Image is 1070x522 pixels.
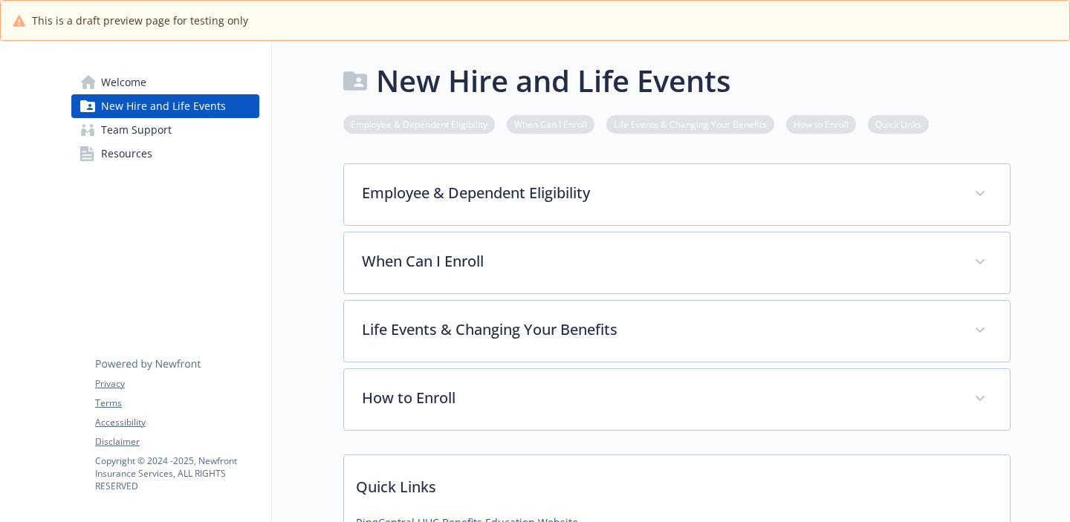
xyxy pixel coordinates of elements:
div: How to Enroll [344,369,1010,430]
a: Welcome [71,71,259,94]
a: Resources [71,142,259,166]
a: Terms [95,397,259,410]
span: New Hire and Life Events [101,94,226,118]
span: Team Support [101,118,172,142]
a: Disclaimer [95,435,259,448]
a: Accessibility [95,416,259,429]
span: Welcome [101,71,146,94]
p: Life Events & Changing Your Benefits [362,319,956,341]
a: New Hire and Life Events [71,94,259,118]
p: Employee & Dependent Eligibility [362,182,956,204]
a: Life Events & Changing Your Benefits [606,117,774,131]
a: Quick Links [868,117,929,131]
span: This is a draft preview page for testing only [32,13,248,28]
a: Privacy [95,377,259,391]
div: Employee & Dependent Eligibility [344,164,1010,225]
a: How to Enroll [786,117,856,131]
p: How to Enroll [362,387,956,409]
p: Copyright © 2024 - 2025 , Newfront Insurance Services, ALL RIGHTS RESERVED [95,454,259,492]
a: Team Support [71,118,259,142]
p: Quick Links [344,455,1010,510]
span: Resources [101,142,152,166]
p: When Can I Enroll [362,250,956,273]
div: When Can I Enroll [344,232,1010,293]
h1: New Hire and Life Events [376,59,730,103]
a: When Can I Enroll [507,117,594,131]
a: Employee & Dependent Eligibility [343,117,495,131]
div: Life Events & Changing Your Benefits [344,301,1010,362]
